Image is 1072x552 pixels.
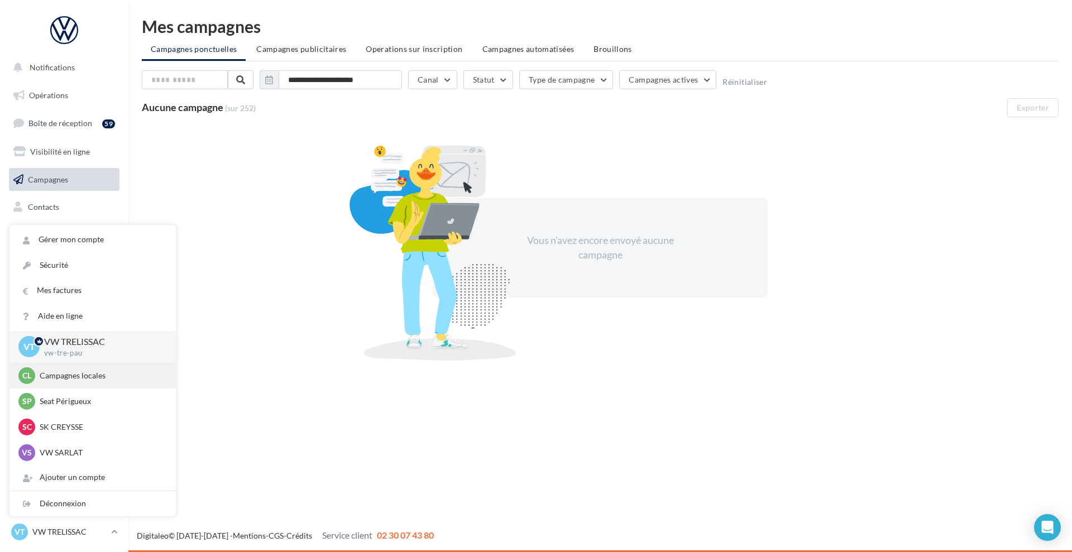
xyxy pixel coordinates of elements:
span: Campagnes automatisées [482,44,575,54]
div: Open Intercom Messenger [1034,514,1061,541]
p: SK CREYSSE [40,421,162,433]
a: Gérer mon compte [9,227,176,252]
span: Aucune campagne [142,101,223,113]
div: Mes campagnes [142,18,1059,35]
p: VW TRELISSAC [44,335,158,348]
a: Digitaleo [137,531,169,540]
p: VW TRELISSAC [32,526,107,537]
button: Exporter [1007,98,1059,117]
span: SC [22,421,32,433]
p: Campagnes locales [40,370,162,381]
a: Médiathèque [7,223,122,247]
a: Visibilité en ligne [7,140,122,164]
span: 02 30 07 43 80 [377,530,434,540]
span: Campagnes actives [629,75,698,84]
span: VS [22,447,32,458]
span: Opérations [29,90,68,100]
a: Crédits [286,531,312,540]
span: VT [15,526,25,537]
a: Calendrier [7,251,122,275]
button: Statut [463,70,513,89]
a: Campagnes [7,168,122,191]
span: Boîte de réception [28,118,92,128]
button: Type de campagne [519,70,614,89]
button: Notifications [7,56,117,79]
div: Vous n'avez encore envoyé aucune campagne [504,233,696,262]
a: Opérations [7,84,122,107]
button: Canal [408,70,457,89]
span: Service client [322,530,372,540]
span: Contacts [28,202,59,212]
a: Aide en ligne [9,304,176,329]
div: Déconnexion [9,491,176,516]
a: ASSETS PERSONNALISABLES [7,279,122,311]
a: Sécurité [9,253,176,278]
a: Mentions [233,531,266,540]
a: Mes factures [9,278,176,303]
button: Réinitialiser [722,78,767,87]
a: CGS [269,531,284,540]
p: VW SARLAT [40,447,162,458]
span: Operations sur inscription [366,44,462,54]
p: Seat Périgueux [40,396,162,407]
a: VT VW TRELISSAC [9,521,119,543]
span: SP [22,396,32,407]
a: Contacts [7,195,122,219]
span: Campagnes publicitaires [256,44,346,54]
div: Ajouter un compte [9,465,176,490]
span: Campagnes [28,174,68,184]
span: (sur 252) [225,103,256,114]
div: 59 [102,119,115,128]
span: © [DATE]-[DATE] - - - [137,531,434,540]
span: Notifications [30,63,75,72]
a: Boîte de réception59 [7,111,122,135]
span: Cl [22,370,31,381]
span: Visibilité en ligne [30,147,90,156]
span: Brouillons [594,44,632,54]
button: Campagnes actives [619,70,716,89]
span: VT [23,340,35,353]
p: vw-tre-pau [44,348,158,358]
